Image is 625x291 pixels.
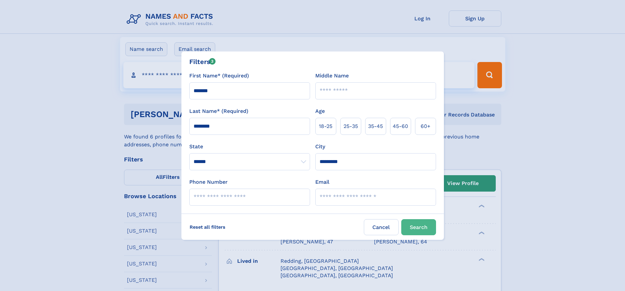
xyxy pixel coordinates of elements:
[189,107,248,115] label: Last Name* (Required)
[315,107,325,115] label: Age
[393,122,408,130] span: 45‑60
[189,57,216,67] div: Filters
[189,72,249,80] label: First Name* (Required)
[315,178,329,186] label: Email
[185,219,230,235] label: Reset all filters
[315,72,349,80] label: Middle Name
[189,178,228,186] label: Phone Number
[319,122,332,130] span: 18‑25
[364,219,399,235] label: Cancel
[421,122,430,130] span: 60+
[344,122,358,130] span: 25‑35
[368,122,383,130] span: 35‑45
[401,219,436,235] button: Search
[315,143,325,151] label: City
[189,143,310,151] label: State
